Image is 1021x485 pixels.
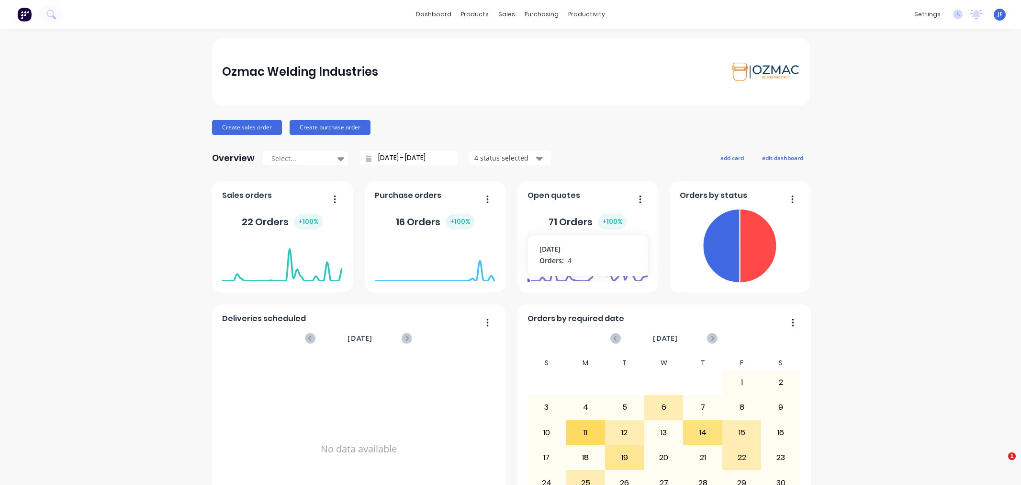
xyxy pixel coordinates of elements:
[527,190,580,201] span: Open quotes
[723,370,761,394] div: 1
[549,214,627,230] div: 71 Orders
[645,421,683,445] div: 13
[212,120,282,135] button: Create sales order
[527,446,566,470] div: 17
[723,446,761,470] div: 22
[756,151,809,164] button: edit dashboard
[222,190,272,201] span: Sales orders
[290,120,370,135] button: Create purchase order
[375,190,441,201] span: Purchase orders
[527,356,566,370] div: S
[527,395,566,419] div: 3
[645,395,683,419] div: 6
[680,190,747,201] span: Orders by status
[396,214,474,230] div: 16 Orders
[563,7,610,22] div: productivity
[653,333,678,344] span: [DATE]
[606,421,644,445] div: 12
[606,395,644,419] div: 5
[762,370,800,394] div: 2
[527,421,566,445] div: 10
[17,7,32,22] img: Factory
[714,151,750,164] button: add card
[606,446,644,470] div: 19
[567,446,605,470] div: 18
[598,214,627,230] div: + 100 %
[762,395,800,419] div: 9
[723,395,761,419] div: 8
[684,446,722,470] div: 21
[762,446,800,470] div: 23
[605,356,644,370] div: T
[348,333,372,344] span: [DATE]
[722,356,762,370] div: F
[762,421,800,445] div: 16
[411,7,456,22] a: dashboard
[469,151,550,165] button: 4 status selected
[732,63,799,81] img: Ozmac Welding Industries
[566,356,606,370] div: M
[644,356,684,370] div: W
[446,214,474,230] div: + 100 %
[684,421,722,445] div: 14
[527,313,624,324] span: Orders by required date
[222,313,306,324] span: Deliveries scheduled
[212,149,255,168] div: Overview
[520,7,563,22] div: purchasing
[567,395,605,419] div: 4
[242,214,323,230] div: 22 Orders
[683,356,722,370] div: T
[294,214,323,230] div: + 100 %
[222,62,378,81] div: Ozmac Welding Industries
[998,10,1002,19] span: JF
[456,7,494,22] div: products
[474,153,535,163] div: 4 status selected
[567,421,605,445] div: 11
[645,446,683,470] div: 20
[494,7,520,22] div: sales
[684,395,722,419] div: 7
[761,356,800,370] div: S
[723,421,761,445] div: 15
[988,452,1011,475] iframe: Intercom live chat
[909,7,945,22] div: settings
[1008,452,1016,460] span: 1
